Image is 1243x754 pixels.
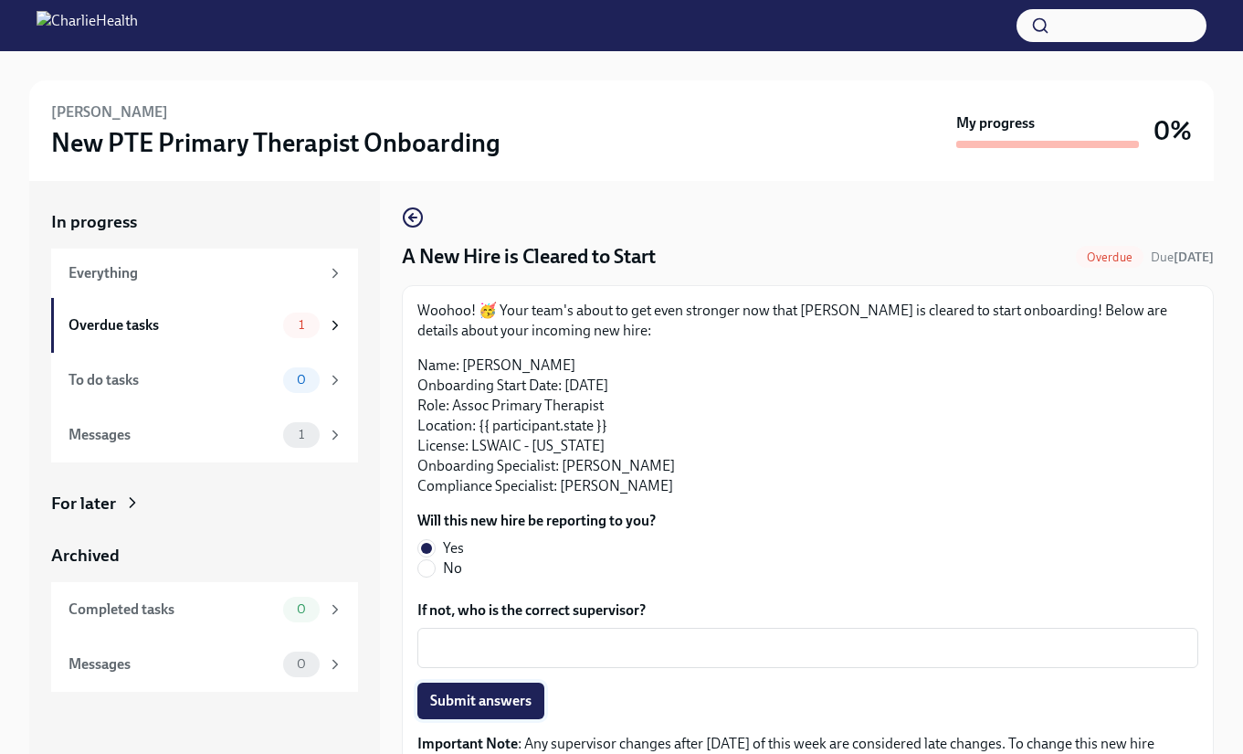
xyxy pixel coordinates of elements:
[417,600,1198,621] label: If not, who is the correct supervisor?
[430,692,532,710] span: Submit answers
[51,544,358,568] a: Archived
[51,298,358,353] a: Overdue tasks1
[51,492,116,515] div: For later
[417,511,656,531] label: Will this new hire be reporting to you?
[51,582,358,637] a: Completed tasks0
[1151,250,1214,265] span: Due
[286,657,317,671] span: 0
[286,373,317,387] span: 0
[68,600,276,620] div: Completed tasks
[443,558,462,579] span: No
[417,356,1198,496] p: Name: [PERSON_NAME] Onboarding Start Date: [DATE] Role: Assoc Primary Therapist Location: {{ part...
[402,243,656,271] h4: A New Hire is Cleared to Start
[51,408,358,462] a: Messages1
[51,353,358,408] a: To do tasks0
[51,492,358,515] a: For later
[51,102,168,122] h6: [PERSON_NAME]
[51,249,358,298] a: Everything
[417,301,1198,341] p: Woohoo! 🥳 Your team's about to get even stronger now that [PERSON_NAME] is cleared to start onboa...
[443,538,464,558] span: Yes
[68,315,276,335] div: Overdue tasks
[286,602,317,616] span: 0
[37,11,138,40] img: CharlieHealth
[1153,114,1192,147] h3: 0%
[956,113,1035,133] strong: My progress
[51,210,358,234] a: In progress
[68,654,276,674] div: Messages
[417,735,518,752] strong: Important Note
[288,318,315,332] span: 1
[68,370,276,390] div: To do tasks
[417,683,544,719] button: Submit answers
[1151,249,1214,266] span: September 6th, 2025 08:00
[288,428,315,441] span: 1
[51,126,500,159] h3: New PTE Primary Therapist Onboarding
[51,637,358,692] a: Messages0
[1174,250,1214,265] strong: [DATE]
[68,425,276,445] div: Messages
[1076,250,1143,264] span: Overdue
[68,263,320,283] div: Everything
